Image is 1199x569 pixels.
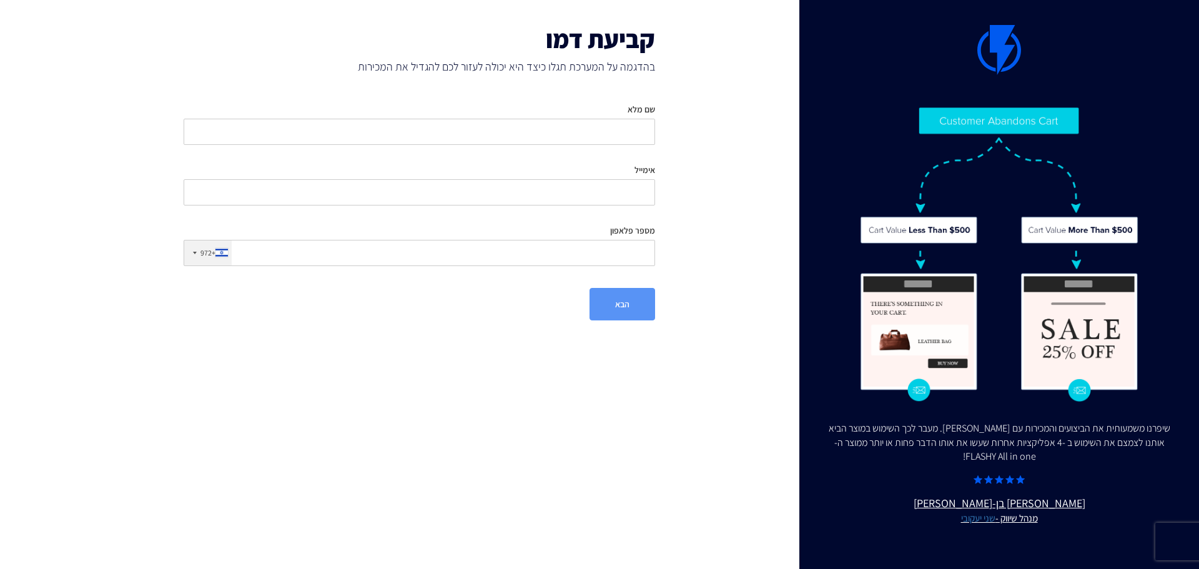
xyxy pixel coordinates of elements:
img: Flashy [859,106,1139,402]
u: [PERSON_NAME] בן-[PERSON_NAME] [824,495,1174,525]
div: שיפרנו משמעותית את הביצועים והמכירות עם [PERSON_NAME]. מעבר לכך השימוש במוצר הביא אותנו לצמצם את ... [824,422,1174,465]
div: +972 [200,247,215,258]
span: בהדגמה על המערכת תגלו כיצד היא יכולה לעזור לכם להגדיל את המכירות [184,59,655,75]
h1: קביעת דמו [184,25,655,52]
label: מספר פלאפון [610,224,655,237]
button: הבא [590,288,655,320]
a: שני יעקובי [961,512,995,524]
div: Israel (‫ישראל‬‎): +972 [184,240,232,265]
label: שם מלא [628,103,655,116]
label: אימייל [634,164,655,176]
small: מנהל שיווק - [824,512,1174,525]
